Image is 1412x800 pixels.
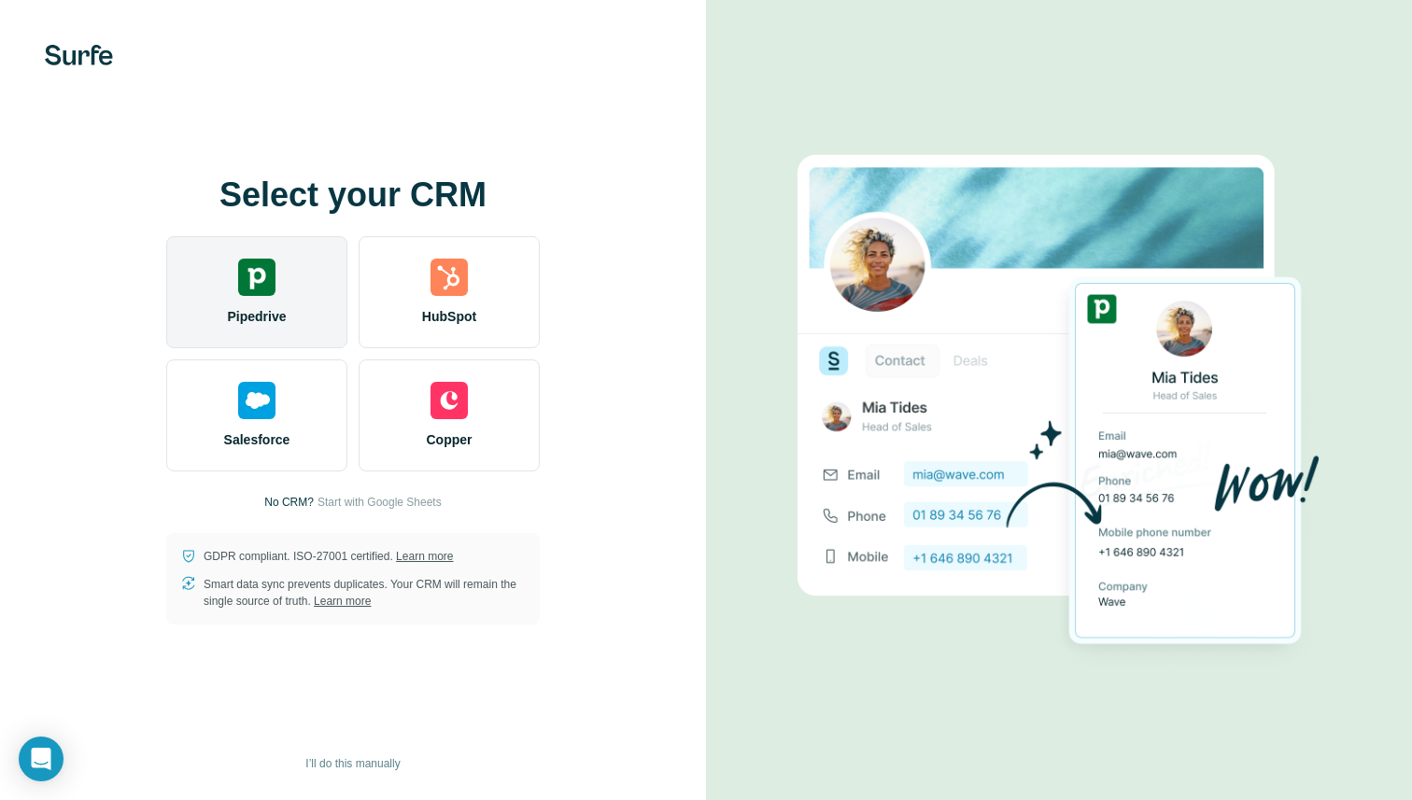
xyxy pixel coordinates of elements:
[204,548,453,565] p: GDPR compliant. ISO-27001 certified.
[314,595,371,608] a: Learn more
[292,750,413,778] button: I’ll do this manually
[19,737,64,781] div: Open Intercom Messenger
[422,307,476,326] span: HubSpot
[798,123,1320,678] img: PIPEDRIVE image
[431,382,468,419] img: copper's logo
[396,550,453,563] a: Learn more
[45,45,113,65] img: Surfe's logo
[238,382,275,419] img: salesforce's logo
[431,259,468,296] img: hubspot's logo
[427,430,473,449] span: Copper
[224,430,290,449] span: Salesforce
[166,176,540,214] h1: Select your CRM
[204,576,525,610] p: Smart data sync prevents duplicates. Your CRM will remain the single source of truth.
[305,755,400,772] span: I’ll do this manually
[264,494,314,511] p: No CRM?
[238,259,275,296] img: pipedrive's logo
[227,307,286,326] span: Pipedrive
[318,494,442,511] button: Start with Google Sheets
